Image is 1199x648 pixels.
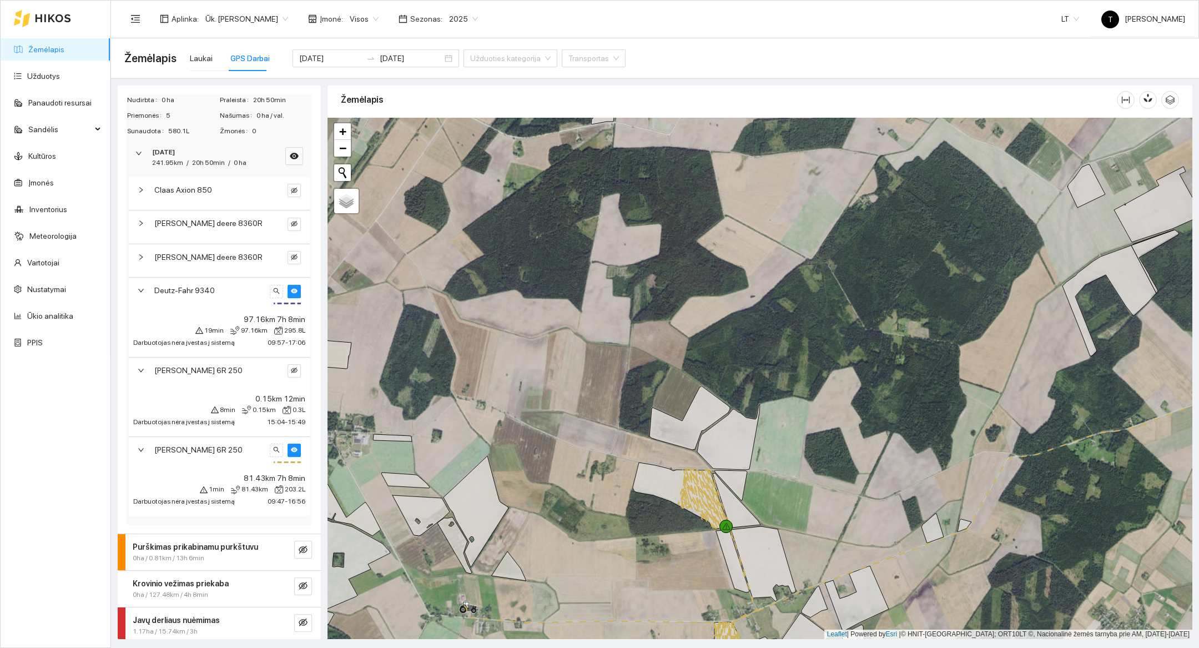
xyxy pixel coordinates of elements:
[205,11,288,27] span: Ūk. Sigitas Krivickas
[366,54,375,63] span: to
[270,285,283,298] button: search
[399,14,407,23] span: calendar
[824,630,1192,639] div: | Powered by © HNIT-[GEOGRAPHIC_DATA]; ORT10LT ©, Nacionalinė žemės tarnyba prie AM, [DATE]-[DATE]
[899,630,901,638] span: |
[334,189,359,213] a: Layers
[138,254,144,260] span: right
[299,581,308,592] span: eye-invisible
[256,110,311,121] span: 0 ha / val.
[293,405,305,415] span: 0.3L
[168,126,219,137] span: 580.1L
[341,84,1117,115] div: Žemėlapis
[234,159,246,167] span: 0 ha
[209,484,224,495] span: 1min
[299,618,308,629] span: eye-invisible
[273,288,280,295] span: search
[124,8,147,30] button: menu-fold
[220,126,252,137] span: Žmonės
[299,52,362,64] input: Pradžios data
[172,13,199,25] span: Aplinka :
[230,52,270,64] div: GPS Darbai
[290,152,299,162] span: eye
[118,534,321,570] div: Purškimas prikabinamu purkštuvu0ha / 0.81km / 13h 6mineye-invisible
[380,52,442,64] input: Pabaigos data
[154,444,243,456] span: [PERSON_NAME] 6R 250
[270,444,283,457] button: search
[118,571,321,607] div: Krovinio vežimas priekaba0ha / 127.48km / 4h 8mineye-invisible
[28,98,92,107] a: Panaudoti resursai
[152,159,183,167] span: 241.95km
[130,14,140,24] span: menu-fold
[133,616,220,625] strong: Javų derliaus nuėmimas
[228,159,230,167] span: /
[138,446,144,453] span: right
[28,152,56,160] a: Kultūros
[334,164,351,181] button: Initiate a new search
[241,325,268,336] span: 97.16km
[138,367,144,374] span: right
[273,446,280,454] span: search
[133,553,204,564] span: 0ha / 0.81km / 13h 6min
[334,140,351,157] a: Zoom out
[129,358,310,390] div: [PERSON_NAME] 6R 250eye-invisible
[299,545,308,556] span: eye-invisible
[28,45,64,54] a: Žemėlapis
[244,472,305,484] span: 81.43km 7h 8min
[127,126,168,137] span: Sunaudota
[129,177,310,210] div: Claas Axion 850eye-invisible
[133,339,235,346] span: Darbuotojas nėra įvestas į sistemą
[320,13,343,25] span: Įmonė :
[133,579,229,588] strong: Krovinio vežimas priekaba
[308,14,317,23] span: shop
[288,218,301,231] button: eye-invisible
[294,614,312,632] button: eye-invisible
[138,287,144,294] span: right
[288,285,301,298] button: eye
[127,140,312,175] div: [DATE]241.95km/20h 50min/0 haeye
[288,444,301,457] button: eye
[291,367,298,375] span: eye-invisible
[154,364,243,376] span: [PERSON_NAME] 6R 250
[152,148,175,156] strong: [DATE]
[135,150,142,157] span: right
[886,630,898,638] a: Esri
[154,184,212,196] span: Claas Axion 850
[291,187,298,195] span: eye-invisible
[1108,11,1113,28] span: T
[27,258,59,267] a: Vartotojai
[220,110,256,121] span: Našumas
[187,159,189,167] span: /
[252,126,311,137] span: 0
[200,486,208,494] span: warning
[133,542,258,551] strong: Purškimas prikabinamu purkštuvu
[334,123,351,140] a: Zoom in
[1117,91,1135,109] button: column-width
[339,124,346,138] span: +
[204,325,224,336] span: 19min
[291,254,298,262] span: eye-invisible
[1117,96,1134,104] span: column-width
[350,11,379,27] span: Visos
[294,541,312,559] button: eye-invisible
[339,141,346,155] span: −
[124,49,177,67] span: Žemėlapis
[294,577,312,595] button: eye-invisible
[1101,14,1185,23] span: [PERSON_NAME]
[366,54,375,63] span: swap-right
[291,220,298,228] span: eye-invisible
[28,178,54,187] a: Įmonės
[154,284,215,297] span: Deutz-Fahr 9340
[160,14,169,23] span: layout
[449,11,478,27] span: 2025
[284,325,305,336] span: 295.8L
[192,159,225,167] span: 20h 50min
[138,220,144,227] span: right
[27,338,43,347] a: PPIS
[162,95,219,106] span: 0 ha
[154,217,263,229] span: [PERSON_NAME] deere 8360R
[154,251,263,263] span: [PERSON_NAME] deere 8360R
[29,232,77,240] a: Meteorologija
[241,484,268,495] span: 81.43km
[27,72,60,81] a: Užduotys
[285,484,305,495] span: 203.2L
